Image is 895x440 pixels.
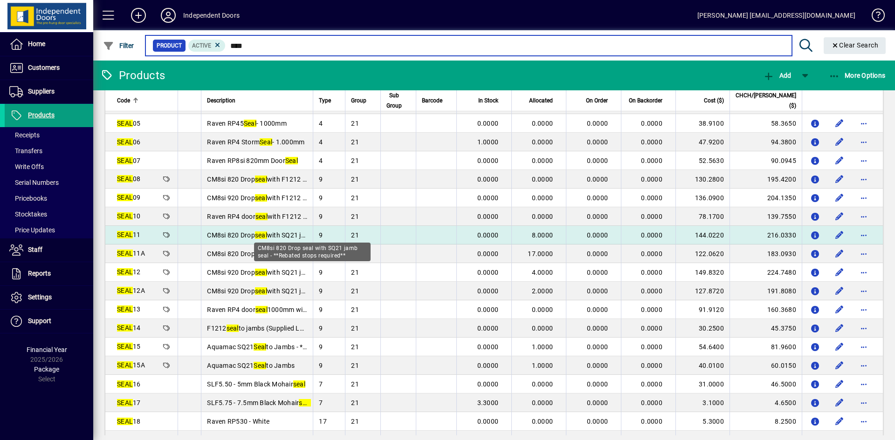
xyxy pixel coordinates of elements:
span: On Backorder [629,95,662,106]
em: seal [255,213,268,220]
span: 0.0000 [532,325,553,332]
button: More options [856,153,871,168]
a: Knowledge Base [865,2,883,32]
span: 21 [351,157,359,164]
em: seal [293,380,305,388]
div: Description [207,95,307,106]
div: Group [351,95,375,106]
button: Filter [101,37,137,54]
span: 21 [351,325,359,332]
span: 15A [117,361,145,369]
span: 0.0000 [587,287,608,295]
span: 21 [351,343,359,351]
span: 0.0000 [641,250,662,257]
span: 0.0000 [532,380,553,388]
em: Seal [254,362,266,369]
span: 0.0000 [587,194,608,202]
span: 4 [319,138,323,146]
td: 127.8720 [675,282,730,300]
em: SEAL [117,418,133,425]
span: 0.0000 [641,120,662,127]
span: 9 [319,176,323,183]
span: 0.0000 [587,362,608,369]
span: 0.0000 [477,287,499,295]
a: Pricebooks [5,190,93,206]
em: seal [255,269,267,276]
span: 14 [117,324,141,332]
span: 0.0000 [587,250,608,257]
em: SEAL [117,120,133,127]
span: 0.0000 [641,362,662,369]
td: 183.0930 [730,244,802,263]
div: In Stock [462,95,507,106]
span: 17.0000 [528,250,553,257]
span: 1.0000 [532,362,553,369]
td: 8.2500 [730,412,802,431]
span: Staff [28,246,42,253]
em: SEAL [117,138,133,146]
span: 0.0000 [587,399,608,406]
span: Serial Numbers [9,179,59,186]
button: Edit [832,321,847,336]
span: 0.0000 [477,380,499,388]
span: 0.0000 [477,250,499,257]
span: 0.0000 [477,306,499,313]
td: 91.9120 [675,300,730,319]
span: 06 [117,138,141,146]
span: 21 [351,380,359,388]
button: More options [856,116,871,131]
span: 1.0000 [477,138,499,146]
td: 58.3650 [730,114,802,133]
span: 4 [319,120,323,127]
span: 0.0000 [532,399,553,406]
td: 136.0900 [675,189,730,207]
button: Edit [832,414,847,429]
span: 0.0000 [477,343,499,351]
span: 0.0000 [477,157,499,164]
a: Support [5,310,93,333]
a: Price Updates [5,222,93,238]
td: 46.5000 [730,375,802,393]
button: Edit [832,135,847,149]
span: 11 [117,231,141,238]
a: Write Offs [5,159,93,175]
a: Receipts [5,127,93,143]
td: 94.3800 [730,133,802,151]
span: 07 [117,157,141,164]
em: SEAL [117,268,133,276]
button: Clear [824,37,886,54]
span: CM8si 820 Drop with SQ21 jamb [207,250,326,257]
button: Edit [832,395,847,410]
td: 191.8080 [730,282,802,300]
button: More options [856,209,871,224]
button: Edit [832,116,847,131]
td: 52.5630 [675,151,730,170]
em: Seal [254,343,266,351]
em: SEAL [117,175,133,183]
em: SEAL [117,157,133,164]
button: More options [856,358,871,373]
a: Customers [5,56,93,80]
td: 139.7550 [730,207,802,226]
span: 21 [351,138,359,146]
span: Support [28,317,51,325]
td: 149.8320 [675,263,730,282]
button: Edit [832,153,847,168]
em: seal [255,231,267,239]
td: 160.3680 [730,300,802,319]
span: 0.0000 [641,194,662,202]
button: More options [856,414,871,429]
span: Pricebooks [9,195,47,202]
span: 21 [351,399,359,406]
span: 21 [351,194,359,202]
span: 0.0000 [641,287,662,295]
em: SEAL [117,380,133,388]
span: 21 [351,120,359,127]
button: Edit [832,190,847,205]
button: Add [124,7,153,24]
em: SEAL [117,399,133,406]
span: 0.0000 [641,325,662,332]
em: SEAL [117,194,133,201]
button: More options [856,321,871,336]
em: SEAL [117,324,133,332]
